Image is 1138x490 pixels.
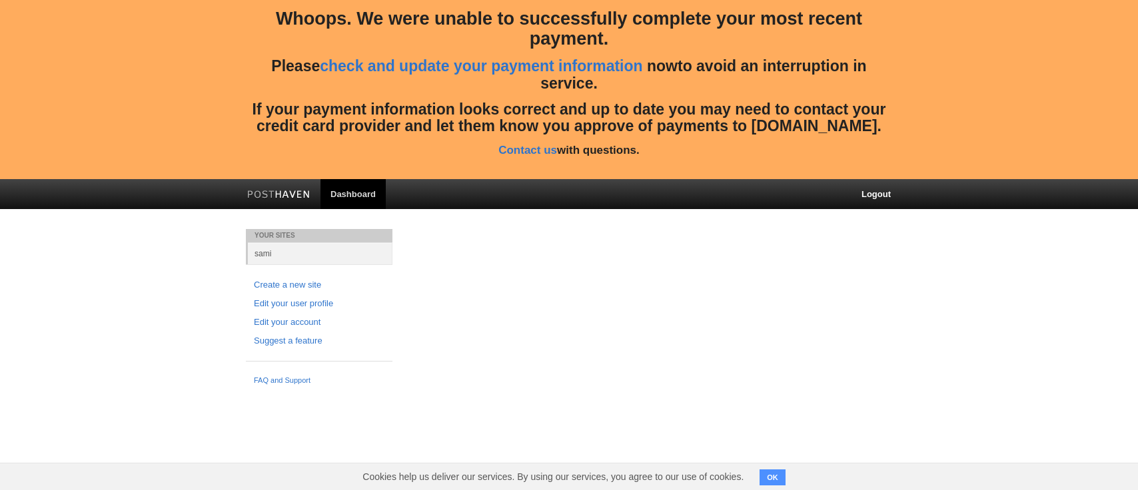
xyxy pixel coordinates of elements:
[246,144,892,157] h5: with questions.
[254,278,384,292] a: Create a new site
[248,242,392,264] a: sami
[246,9,892,49] h3: Whoops. We were unable to successfully complete your most recent payment.
[349,463,757,490] span: Cookies help us deliver our services. By using our services, you agree to our use of cookies.
[246,58,892,92] h4: Please to avoid an interruption in service.
[760,469,786,485] button: OK
[647,57,678,75] strong: now
[498,144,557,156] a: Contact us
[254,334,384,348] a: Suggest a feature
[246,229,392,242] li: Your Sites
[246,101,892,135] h4: If your payment information looks correct and up to date you may need to contact your credit card...
[254,297,384,311] a: Edit your user profile
[254,316,384,330] a: Edit your account
[247,190,310,200] img: Posthaven-bar
[320,179,386,209] a: Dashboard
[320,57,642,75] a: check and update your payment information
[852,179,901,209] a: Logout
[254,375,384,387] a: FAQ and Support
